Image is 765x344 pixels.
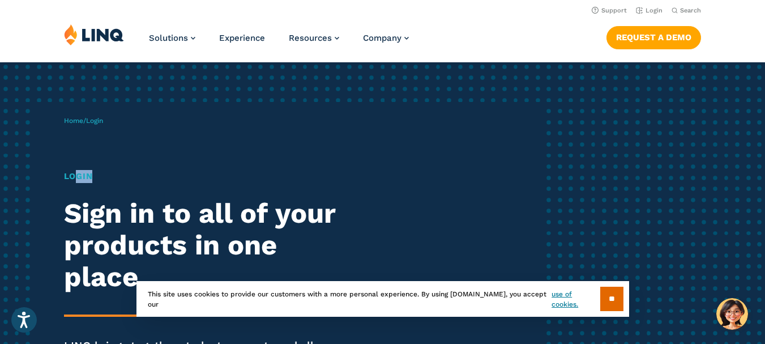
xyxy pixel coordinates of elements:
a: Request a Demo [606,26,701,49]
nav: Button Navigation [606,24,701,49]
a: Experience [219,33,265,43]
button: Hello, have a question? Let’s chat. [716,298,748,330]
a: Solutions [149,33,195,43]
img: LINQ | K‑12 Software [64,24,124,45]
span: Solutions [149,33,188,43]
span: Resources [289,33,332,43]
button: Open Search Bar [672,6,701,15]
a: Support [592,7,627,14]
a: use of cookies. [552,289,600,309]
div: This site uses cookies to provide our customers with a more personal experience. By using [DOMAIN... [136,281,629,317]
h1: Login [64,170,359,183]
span: Search [680,7,701,14]
span: Company [363,33,401,43]
a: Resources [289,33,339,43]
h2: Sign in to all of your products in one place. [64,198,359,293]
span: Login [86,117,103,125]
a: Home [64,117,83,125]
a: Login [636,7,663,14]
span: / [64,117,103,125]
nav: Primary Navigation [149,24,409,61]
a: Company [363,33,409,43]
